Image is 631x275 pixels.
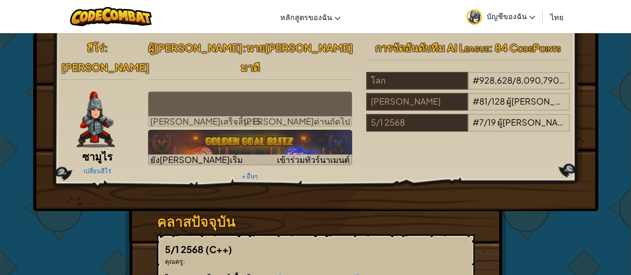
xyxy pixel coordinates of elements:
[157,211,475,232] h3: คลาสปัจจุบัน
[61,61,149,74] span: [PERSON_NAME]
[491,96,505,106] span: 128
[82,150,113,163] span: ซามูไร
[473,96,479,106] span: #
[366,72,468,90] div: โลก
[366,123,570,134] a: 5/1 2568#7/19ผู้[PERSON_NAME]
[375,41,489,54] span: การจัดอันดับทีม AI League
[150,154,243,165] span: ยัง[PERSON_NAME]เริ่ม
[462,2,540,31] a: บัญชีของฉัน
[488,117,496,127] span: 19
[244,116,350,127] span: [PERSON_NAME]ด่านถัดไป
[550,12,563,22] span: ไทย
[241,41,353,74] span: นาย[PERSON_NAME] มาดี
[84,167,111,175] a: เปลี่ยนฮีโร่
[183,257,185,265] span: :
[366,114,468,132] div: 5/1 2568
[484,117,488,127] span: /
[487,11,535,21] span: บัญชีของฉัน
[276,4,345,29] a: หลักสูตรของฉัน
[242,172,258,180] a: + อื่นๆ
[280,12,332,22] span: หลักสูตรของฉัน
[473,75,479,85] span: #
[366,81,570,92] a: โลก#928,628/8,090,790ผู้[PERSON_NAME]
[77,92,115,148] img: samurai.pose.png
[366,102,570,113] a: [PERSON_NAME]#81/128ผู้[PERSON_NAME]
[489,41,561,54] span: : 84 CodePoints
[242,41,246,54] span: :
[148,130,352,165] a: ยัง[PERSON_NAME]เริ่มเข้าร่วมทัวร์นาเมนต์
[148,41,242,54] span: ผู้[PERSON_NAME]
[479,75,512,85] span: 928,628
[148,92,352,127] a: เล่นด่านถัดไป
[479,96,488,106] span: 81
[467,9,482,25] img: avatar
[516,75,565,85] span: 8,090,790
[546,4,568,29] a: ไทย
[512,75,516,85] span: /
[488,96,491,106] span: /
[479,117,484,127] span: 7
[70,7,152,26] img: CodeCombat logo
[506,96,581,106] span: ผู้[PERSON_NAME]
[150,116,261,127] span: [PERSON_NAME]เสร็จสิ้น: 15
[104,41,108,54] span: :
[165,257,183,265] span: คุณครู
[497,117,573,127] span: ผู้[PERSON_NAME]
[366,93,468,111] div: [PERSON_NAME]
[206,243,232,255] span: (C++)
[277,154,350,165] span: เข้าร่วมทัวร์นาเมนต์
[165,243,206,255] span: 5/1 2568
[473,117,479,127] span: #
[87,41,104,54] span: ฮีโร่
[148,130,352,165] img: Golden Goal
